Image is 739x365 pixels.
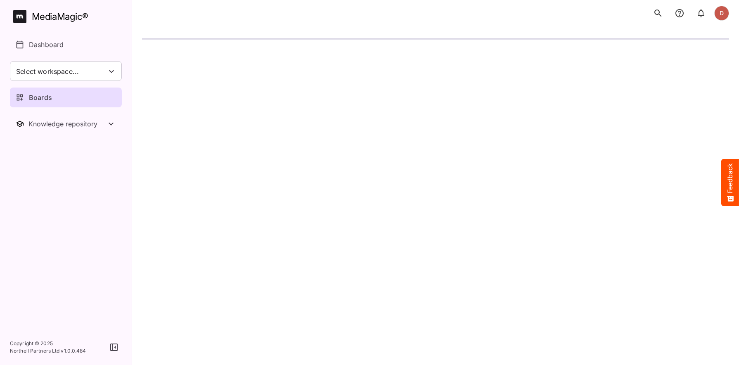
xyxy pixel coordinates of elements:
[10,114,122,134] nav: Knowledge repository
[693,5,709,21] button: notifications
[671,5,688,21] button: notifications
[16,67,79,76] span: Select workspace...
[32,10,88,24] div: MediaMagic ®
[10,88,122,107] a: Boards
[10,35,122,55] a: Dashboard
[28,120,106,128] div: Knowledge repository
[13,10,122,23] a: MediaMagic®
[29,40,64,50] p: Dashboard
[721,159,739,206] button: Feedback
[10,347,86,355] p: Northell Partners Ltd v 1.0.0.484
[650,5,666,21] button: search
[714,6,729,21] div: D
[10,340,86,347] p: Copyright © 2025
[10,114,122,134] button: Toggle Knowledge repository
[29,92,52,102] p: Boards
